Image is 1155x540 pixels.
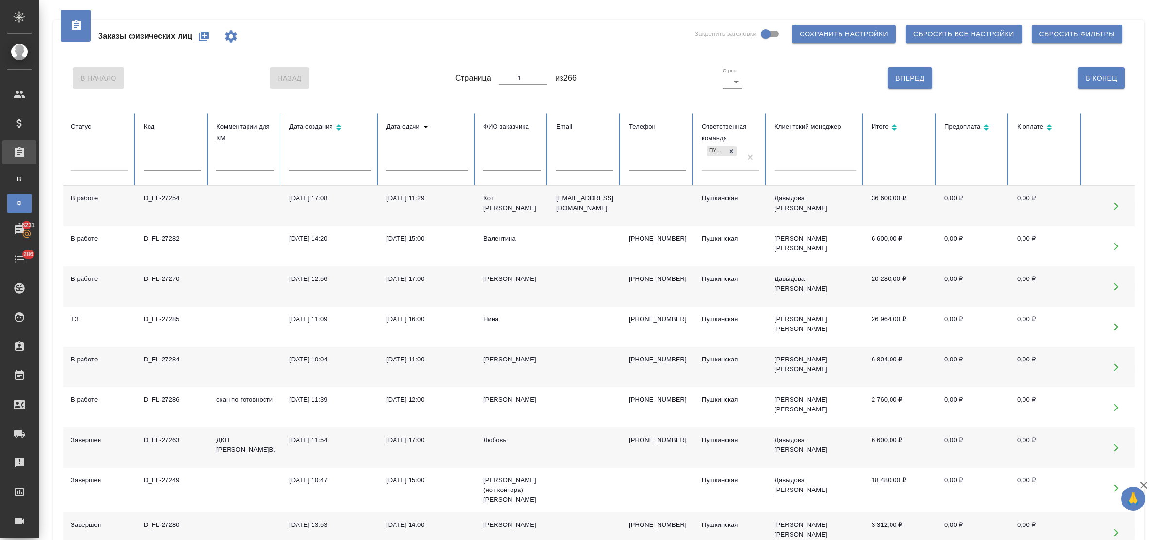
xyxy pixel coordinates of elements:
[386,314,468,324] div: [DATE] 16:00
[386,435,468,445] div: [DATE] 17:00
[1009,468,1082,512] td: 0,00 ₽
[289,274,371,284] div: [DATE] 12:56
[629,395,686,405] p: [PHONE_NUMBER]
[702,520,759,530] div: Пушкинская
[556,194,613,213] p: [EMAIL_ADDRESS][DOMAIN_NAME]
[216,121,274,144] div: Комментарии для КМ
[144,194,201,203] div: D_FL-27254
[767,226,864,266] td: [PERSON_NAME] [PERSON_NAME]
[483,475,541,505] div: [PERSON_NAME] (нот контора) [PERSON_NAME]
[629,121,686,132] div: Телефон
[800,28,888,40] span: Сохранить настройки
[767,266,864,307] td: Давыдова [PERSON_NAME]
[71,234,128,244] div: В работе
[1017,121,1074,135] div: Сортировка
[1039,28,1115,40] span: Сбросить фильтры
[483,194,541,213] div: Кот [PERSON_NAME]
[7,169,32,189] a: В
[289,355,371,364] div: [DATE] 10:04
[767,347,864,387] td: [PERSON_NAME] [PERSON_NAME]
[629,435,686,445] p: [PHONE_NUMBER]
[895,72,924,84] span: Вперед
[386,194,468,203] div: [DATE] 11:29
[289,395,371,405] div: [DATE] 11:39
[483,395,541,405] div: [PERSON_NAME]
[702,121,759,144] div: Ответственная команда
[144,520,201,530] div: D_FL-27280
[386,121,468,132] div: Сортировка
[1106,196,1126,216] button: Открыть
[192,25,215,48] button: Создать
[864,387,937,427] td: 2 760,00 ₽
[386,274,468,284] div: [DATE] 17:00
[1009,266,1082,307] td: 0,00 ₽
[1127,196,1147,216] button: Удалить
[702,355,759,364] div: Пушкинская
[1106,478,1126,498] button: Открыть
[702,234,759,244] div: Пушкинская
[2,247,36,271] a: 286
[702,475,759,485] div: Пушкинская
[98,31,192,42] span: Заказы физических лиц
[289,194,371,203] div: [DATE] 17:08
[455,72,491,84] span: Страница
[629,234,686,244] p: [PHONE_NUMBER]
[937,226,1009,266] td: 0,00 ₽
[289,314,371,324] div: [DATE] 11:09
[386,475,468,485] div: [DATE] 15:00
[872,121,929,135] div: Сортировка
[144,121,201,132] div: Код
[864,468,937,512] td: 18 480,00 ₽
[913,28,1014,40] span: Сбросить все настройки
[937,347,1009,387] td: 0,00 ₽
[702,314,759,324] div: Пушкинская
[71,520,128,530] div: Завершен
[1125,489,1141,509] span: 🙏
[767,186,864,226] td: Давыдова [PERSON_NAME]
[1127,478,1147,498] button: Удалить
[386,355,468,364] div: [DATE] 11:00
[1106,397,1126,417] button: Открыть
[144,435,201,445] div: D_FL-27263
[767,468,864,512] td: Давыдова [PERSON_NAME]
[906,25,1022,43] button: Сбросить все настройки
[216,395,274,405] p: скан по готовности
[629,520,686,530] p: [PHONE_NUMBER]
[864,347,937,387] td: 6 804,00 ₽
[1009,226,1082,266] td: 0,00 ₽
[71,194,128,203] div: В работе
[864,186,937,226] td: 36 600,00 ₽
[13,220,41,230] span: 16231
[144,355,201,364] div: D_FL-27284
[1106,438,1126,458] button: Открыть
[1127,397,1147,417] button: Удалить
[629,314,686,324] p: [PHONE_NUMBER]
[702,194,759,203] div: Пушкинская
[1127,317,1147,337] button: Удалить
[1032,25,1122,43] button: Сбросить фильтры
[2,218,36,242] a: 16231
[289,234,371,244] div: [DATE] 14:20
[556,121,613,132] div: Email
[864,226,937,266] td: 6 600,00 ₽
[483,121,541,132] div: ФИО заказчика
[1009,387,1082,427] td: 0,00 ₽
[629,355,686,364] p: [PHONE_NUMBER]
[767,427,864,468] td: Давыдова [PERSON_NAME]
[937,427,1009,468] td: 0,00 ₽
[71,121,128,132] div: Статус
[17,249,39,259] span: 286
[289,475,371,485] div: [DATE] 10:47
[386,234,468,244] div: [DATE] 15:00
[144,475,201,485] div: D_FL-27249
[483,274,541,284] div: [PERSON_NAME]
[629,274,686,284] p: [PHONE_NUMBER]
[864,307,937,347] td: 26 964,00 ₽
[694,29,757,39] span: Закрепить заголовки
[792,25,896,43] button: Сохранить настройки
[702,435,759,445] div: Пушкинская
[775,121,856,132] div: Клиентский менеджер
[1127,438,1147,458] button: Удалить
[71,435,128,445] div: Завершен
[937,387,1009,427] td: 0,00 ₽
